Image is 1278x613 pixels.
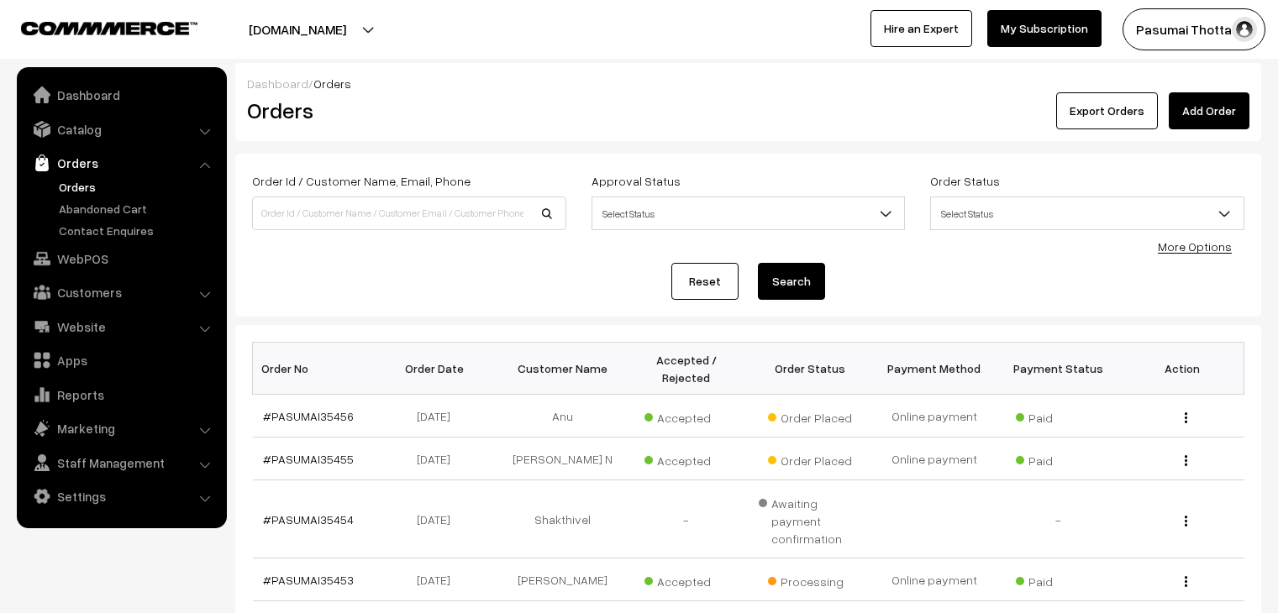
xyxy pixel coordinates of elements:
a: #PASUMAI35453 [263,573,354,587]
a: WebPOS [21,244,221,274]
td: [DATE] [376,558,501,601]
a: Apps [21,345,221,375]
a: Dashboard [247,76,308,91]
td: Online payment [872,395,997,437]
td: Anu [501,395,625,437]
a: Orders [55,178,221,196]
button: [DOMAIN_NAME] [190,8,405,50]
div: / [247,75,1249,92]
a: Catalog [21,114,221,144]
a: Add Order [1169,92,1249,129]
a: Website [21,312,221,342]
input: Order Id / Customer Name / Customer Email / Customer Phone [252,196,566,230]
a: #PASUMAI35455 [263,452,354,466]
span: Select Status [930,196,1244,230]
span: Accepted [644,568,728,590]
span: Order Placed [768,405,852,427]
img: Menu [1185,455,1187,466]
a: Settings [21,481,221,511]
span: Accepted [644,405,728,427]
img: Menu [1185,576,1187,587]
span: Select Status [592,199,905,228]
th: Customer Name [501,343,625,395]
span: Orders [313,76,351,91]
td: - [997,480,1121,558]
th: Action [1120,343,1244,395]
a: Dashboard [21,80,221,110]
th: Order Date [376,343,501,395]
span: Select Status [931,199,1244,228]
a: Contact Enquires [55,222,221,239]
th: Accepted / Rejected [624,343,749,395]
a: More Options [1158,239,1232,254]
label: Order Id / Customer Name, Email, Phone [252,172,471,190]
td: Online payment [872,558,997,601]
span: Order Placed [768,448,852,469]
label: Approval Status [592,172,681,190]
a: My Subscription [987,10,1102,47]
span: Awaiting payment confirmation [759,490,863,548]
a: Customers [21,277,221,307]
td: [DATE] [376,480,501,558]
td: [DATE] [376,437,501,480]
img: Menu [1185,516,1187,527]
label: Order Status [930,172,1000,190]
a: #PASUMAI35456 [263,409,354,423]
a: Hire an Expert [870,10,972,47]
span: Paid [1016,568,1100,590]
td: [DATE] [376,395,501,437]
th: Payment Method [872,343,997,395]
button: Search [758,263,825,300]
th: Payment Status [997,343,1121,395]
img: Menu [1185,412,1187,423]
th: Order Status [749,343,873,395]
a: COMMMERCE [21,17,168,37]
td: - [624,480,749,558]
a: Orders [21,148,221,178]
img: COMMMERCE [21,22,197,34]
td: Online payment [872,437,997,480]
td: Shakthivel [501,480,625,558]
img: user [1232,17,1257,42]
a: Reset [671,263,739,300]
a: Staff Management [21,448,221,478]
td: [PERSON_NAME] N [501,437,625,480]
td: [PERSON_NAME] [501,558,625,601]
h2: Orders [247,97,565,123]
button: Export Orders [1056,92,1158,129]
span: Accepted [644,448,728,469]
a: Reports [21,380,221,410]
a: Abandoned Cart [55,200,221,217]
button: Pasumai Thotta… [1123,8,1265,50]
span: Select Status [592,196,906,230]
span: Processing [768,568,852,590]
a: #PASUMAI35454 [263,512,354,527]
a: Marketing [21,413,221,443]
th: Order No [253,343,377,395]
span: Paid [1016,448,1100,469]
span: Paid [1016,405,1100,427]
